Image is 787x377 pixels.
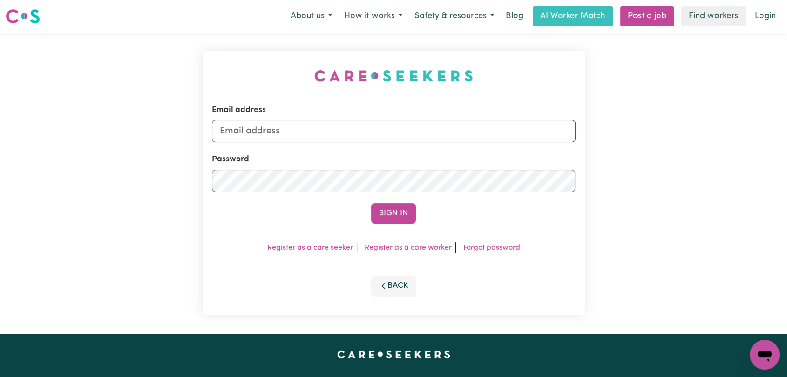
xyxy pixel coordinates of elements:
a: Find workers [681,6,746,26]
button: Sign In [371,203,416,224]
a: Forgot password [463,244,520,251]
button: Safety & resources [408,7,500,26]
label: Email address [212,104,266,116]
a: Register as a care worker [365,244,452,251]
iframe: Button to launch messaging window [750,340,780,370]
button: About us [285,7,338,26]
img: Careseekers logo [6,8,40,25]
a: Post a job [620,6,674,26]
a: Register as a care seeker [267,244,353,251]
a: AI Worker Match [533,6,613,26]
label: Password [212,153,249,165]
button: Back [371,276,416,296]
a: Blog [500,6,529,26]
input: Email address [212,120,576,142]
a: Careseekers home page [337,351,450,358]
a: Login [749,6,781,26]
a: Careseekers logo [6,6,40,27]
button: How it works [338,7,408,26]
